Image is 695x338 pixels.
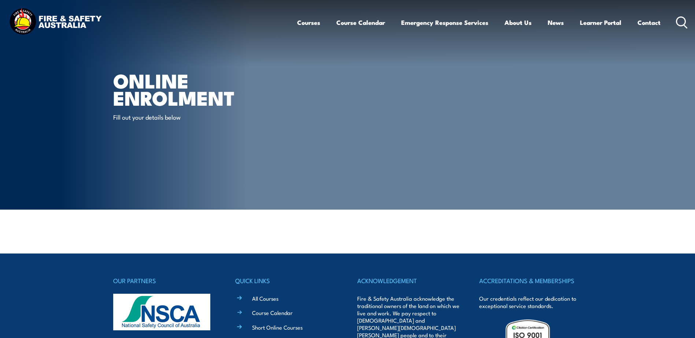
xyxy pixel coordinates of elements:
[548,13,564,32] a: News
[504,13,532,32] a: About Us
[113,72,294,106] h1: Online Enrolment
[297,13,320,32] a: Courses
[252,323,303,331] a: Short Online Courses
[252,294,278,302] a: All Courses
[357,275,460,286] h4: ACKNOWLEDGEMENT
[113,275,216,286] h4: OUR PARTNERS
[580,13,621,32] a: Learner Portal
[479,295,582,309] p: Our credentials reflect our dedication to exceptional service standards.
[235,275,338,286] h4: QUICK LINKS
[113,294,210,330] img: nsca-logo-footer
[252,309,293,316] a: Course Calendar
[479,275,582,286] h4: ACCREDITATIONS & MEMBERSHIPS
[637,13,661,32] a: Contact
[113,113,247,121] p: Fill out your details below
[401,13,488,32] a: Emergency Response Services
[336,13,385,32] a: Course Calendar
